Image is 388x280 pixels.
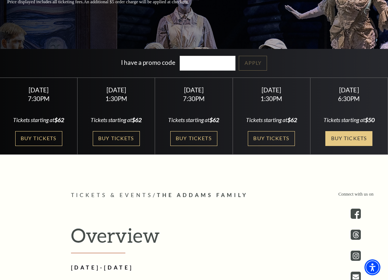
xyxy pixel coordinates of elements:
[121,59,175,66] label: I have a promo code
[319,116,379,124] div: Tickets starting at
[86,96,146,102] div: 1:30PM
[164,116,224,124] div: Tickets starting at
[164,86,224,94] div: [DATE]
[325,131,372,146] a: Buy Tickets
[287,116,297,123] span: $62
[9,86,69,94] div: [DATE]
[132,116,142,123] span: $62
[157,192,248,198] span: The Addams Family
[319,86,379,94] div: [DATE]
[164,96,224,102] div: 7:30PM
[170,131,217,146] a: Buy Tickets
[351,209,361,219] a: facebook - open in a new tab
[241,116,301,124] div: Tickets starting at
[209,116,219,123] span: $62
[241,86,301,94] div: [DATE]
[364,259,380,275] div: Accessibility Menu
[71,191,317,200] p: /
[71,192,153,198] span: Tickets & Events
[86,116,146,124] div: Tickets starting at
[9,96,69,102] div: 7:30PM
[71,263,306,272] h2: [DATE]-[DATE]
[351,251,361,261] a: instagram - open in a new tab
[15,131,62,146] a: Buy Tickets
[9,116,69,124] div: Tickets starting at
[351,230,361,240] a: threads.com - open in a new tab
[248,131,295,146] a: Buy Tickets
[93,131,140,146] a: Buy Tickets
[338,191,374,198] p: Connect with us on
[71,223,317,253] h2: Overview
[241,96,301,102] div: 1:30PM
[54,116,64,123] span: $62
[319,96,379,102] div: 6:30PM
[86,86,146,94] div: [DATE]
[365,116,375,123] span: $50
